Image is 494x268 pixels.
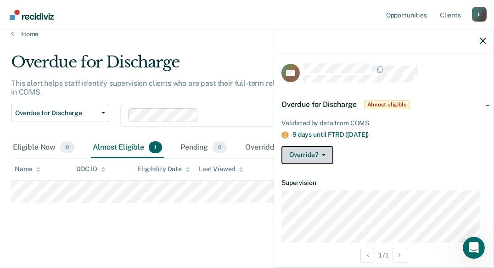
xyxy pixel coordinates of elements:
span: 1 [149,141,162,153]
div: Eligibility Date [137,165,190,173]
button: Override? [281,146,333,164]
dt: Supervision [281,179,486,187]
div: Name [15,165,40,173]
a: Home [11,30,483,38]
img: Recidiviz [10,10,54,20]
span: Overdue for Discharge [15,109,98,117]
div: L [472,7,487,22]
div: Last Viewed [199,165,243,173]
iframe: Intercom live chat [463,237,485,259]
button: Previous Opportunity [360,248,375,262]
div: Almost Eligible [91,138,164,158]
span: Almost eligible [364,100,410,109]
button: Profile dropdown button [472,7,487,22]
span: Overdue for Discharge [281,100,357,109]
div: Pending [179,138,229,158]
div: Overridden [243,138,303,158]
span: 0 [213,141,227,153]
div: Eligible Now [11,138,76,158]
span: 0 [60,141,74,153]
div: DOC ID [76,165,106,173]
div: Validated by data from COMS [281,119,486,127]
button: Next Opportunity [393,248,407,262]
div: Overdue for DischargeAlmost eligible [274,90,494,119]
div: 1 / 1 [274,243,494,267]
div: Overdue for Discharge [11,53,455,79]
div: 9 days until FTRD ([DATE]) [292,131,486,139]
p: This alert helps staff identify supervision clients who are past their full-term release date and... [11,79,455,96]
